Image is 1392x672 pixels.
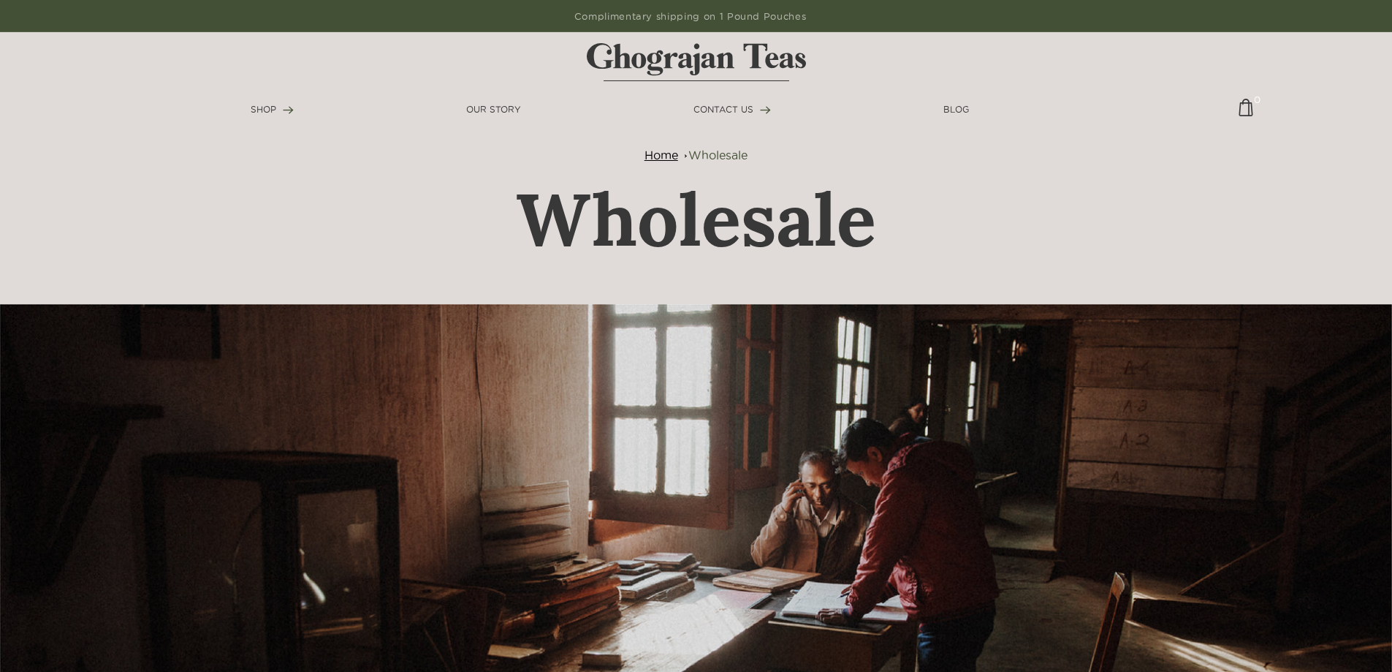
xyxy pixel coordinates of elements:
[943,103,969,116] a: BLOG
[693,103,771,116] a: CONTACT US
[587,43,806,81] img: logo-matt.svg
[693,105,753,114] span: CONTACT US
[688,148,748,162] a: Wholesale
[1239,99,1253,127] img: cart-icon-matt.svg
[466,103,521,116] a: OUR STORY
[283,106,294,114] img: forward-arrow.svg
[760,106,771,114] img: forward-arrow.svg
[331,187,1061,253] h1: Wholesale
[1239,99,1253,127] a: 0
[644,148,678,162] a: Home
[251,103,294,116] a: SHOP
[1254,93,1260,99] span: 0
[251,105,276,114] span: SHOP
